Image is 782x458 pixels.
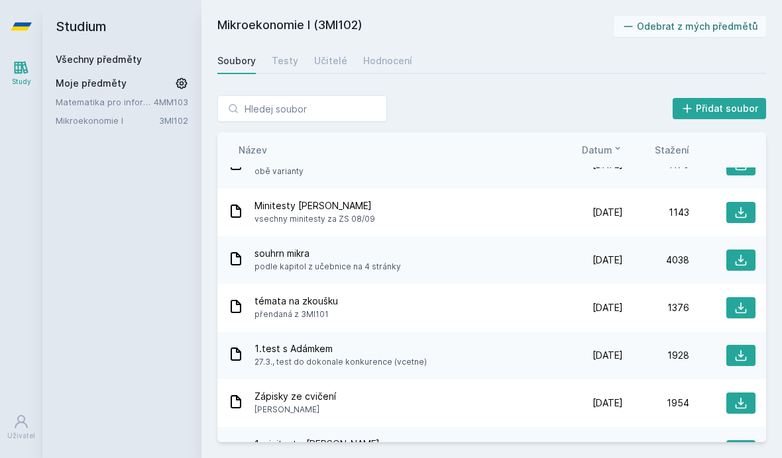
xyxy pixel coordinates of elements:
span: [DATE] [592,301,623,314]
a: Study [3,53,40,93]
button: Stažení [655,143,689,157]
span: [PERSON_NAME] [254,403,336,416]
div: Study [12,77,31,87]
span: Moje předměty [56,77,127,90]
span: 1.test s Adámkem [254,342,427,355]
span: obě varianty [254,165,348,178]
a: Mikroekonomie I [56,114,159,127]
div: 1376 [623,301,689,314]
a: Matematika pro informatiky a statistiky [56,95,154,109]
span: [DATE] [592,253,623,267]
a: Hodnocení [363,48,412,74]
span: [DATE] [592,396,623,410]
div: Učitelé [314,54,347,68]
span: vsechny minitesty za ZS 08/09 [254,212,375,226]
div: Hodnocení [363,54,412,68]
a: Uživatel [3,407,40,447]
a: Všechny předměty [56,54,142,65]
span: Zápisky ze cvičení [254,390,336,403]
a: Soubory [217,48,256,74]
input: Hledej soubor [217,95,387,122]
a: 4MM103 [154,97,188,107]
div: Uživatel [7,431,35,441]
a: 3MI102 [159,115,188,126]
span: témata na zkoušku [254,295,338,308]
div: 4038 [623,253,689,267]
div: Testy [272,54,298,68]
a: Testy [272,48,298,74]
span: [DATE] [592,349,623,362]
button: Datum [582,143,623,157]
button: Název [239,143,267,157]
span: [DATE] [592,206,623,219]
span: 27.3., test do dokonale konkurence (vcetne) [254,355,427,369]
div: 1954 [623,396,689,410]
button: Odebrat z mých předmětů [614,16,767,37]
div: 1143 [623,206,689,219]
div: 1928 [623,349,689,362]
button: Přidat soubor [673,98,767,119]
a: Učitelé [314,48,347,74]
span: přendaná z 3MI101 [254,308,338,321]
span: Datum [582,143,612,157]
span: podle kapitol z učebnice na 4 stránky [254,260,401,273]
h2: Mikroekonomie I (3MI102) [217,16,614,37]
span: souhrn mikra [254,247,401,260]
span: 1.minitest - [PERSON_NAME] [254,437,380,451]
div: Soubory [217,54,256,68]
span: Minitesty [PERSON_NAME] [254,199,375,212]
